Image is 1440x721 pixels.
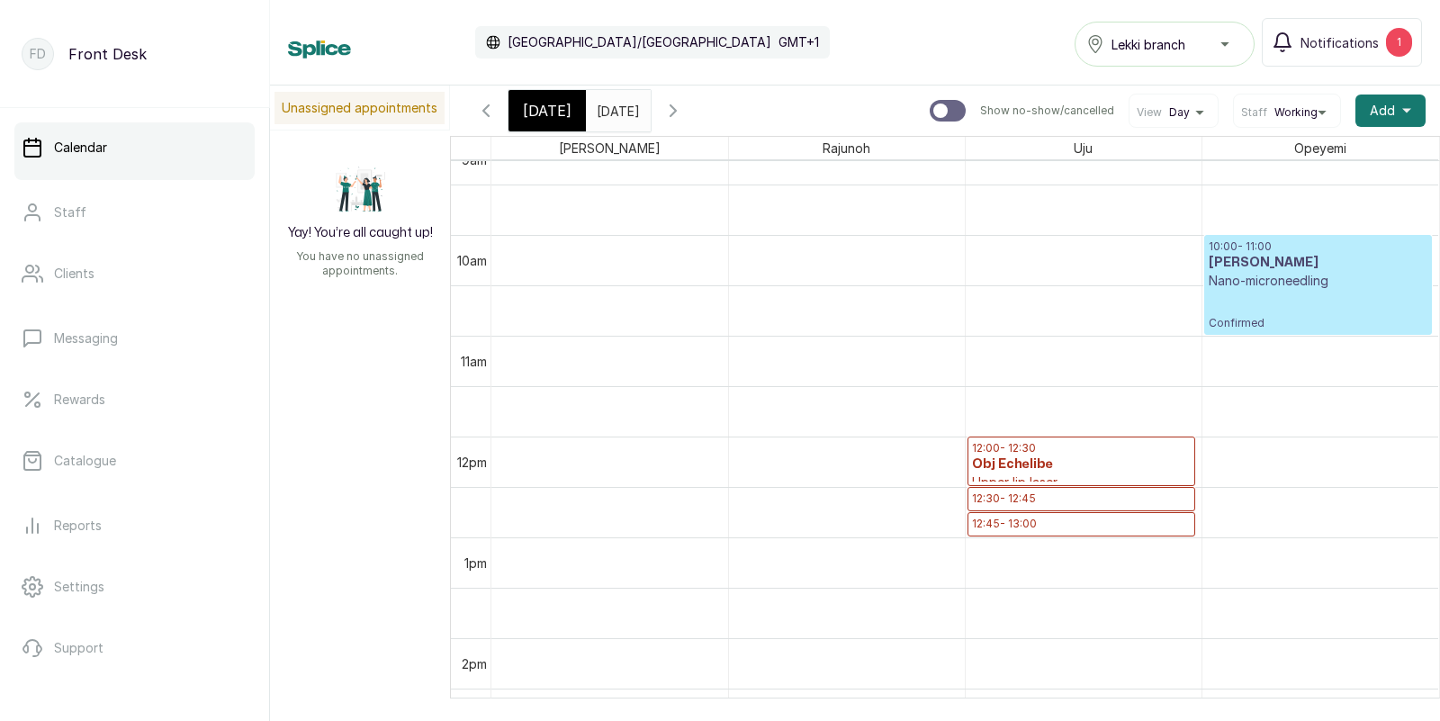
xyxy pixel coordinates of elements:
p: 12:00 - 12:30 [972,441,1191,455]
p: GMT+1 [778,33,819,51]
span: Rajunoh [819,137,874,159]
p: Nano-microneedling [1209,272,1428,290]
button: Lekki branch [1075,22,1255,67]
p: 12:45 - 13:00 [972,517,1191,531]
span: View [1137,105,1162,120]
span: Notifications [1300,33,1379,52]
h3: Obj Echelibe [972,455,1191,473]
a: Staff [14,187,255,238]
p: Confirmed [1209,290,1428,330]
span: Working [1274,105,1318,120]
div: 10am [454,251,490,270]
p: Staff [54,203,86,221]
a: Reports [14,500,255,551]
p: Show no-show/cancelled [980,104,1114,118]
p: Rewards [54,391,105,409]
span: Staff [1241,105,1267,120]
span: [PERSON_NAME] [555,137,664,159]
button: StaffWorking [1241,105,1333,120]
p: 12:30 - 12:45 [972,491,1191,506]
p: Messaging [54,329,118,347]
a: Settings [14,562,255,612]
h3: [PERSON_NAME] [1209,254,1428,272]
p: FD [30,45,46,63]
a: Messaging [14,313,255,364]
div: [DATE] [508,90,586,131]
span: Add [1370,102,1395,120]
p: Support [54,639,103,657]
h3: Obj Echelibe [972,506,1191,524]
p: [GEOGRAPHIC_DATA]/[GEOGRAPHIC_DATA] [508,33,771,51]
p: 10:00 - 11:00 [1209,239,1428,254]
p: Upper lip laser [972,473,1191,491]
p: Settings [54,578,104,596]
div: 1 [1386,28,1412,57]
span: Opeyemi [1291,137,1350,159]
p: You have no unassigned appointments. [281,249,439,278]
p: Front Desk [68,43,147,65]
div: 12pm [454,453,490,472]
h3: Obj Echelibe [972,531,1191,549]
p: Calendar [54,139,107,157]
div: 1pm [461,554,490,572]
a: Rewards [14,374,255,425]
a: Catalogue [14,436,255,486]
p: Clients [54,265,94,283]
a: Clients [14,248,255,299]
span: Uju [1070,137,1096,159]
div: 11am [457,352,490,371]
button: Add [1355,95,1426,127]
p: Unassigned appointments [274,92,445,124]
button: ViewDay [1137,105,1210,120]
button: Notifications1 [1262,18,1422,67]
span: Lekki branch [1111,35,1185,54]
span: [DATE] [523,100,571,122]
div: 2pm [458,654,490,673]
span: Day [1169,105,1190,120]
a: Support [14,623,255,673]
p: Reports [54,517,102,535]
a: Calendar [14,122,255,173]
h2: Yay! You’re all caught up! [288,224,433,242]
p: Catalogue [54,452,116,470]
